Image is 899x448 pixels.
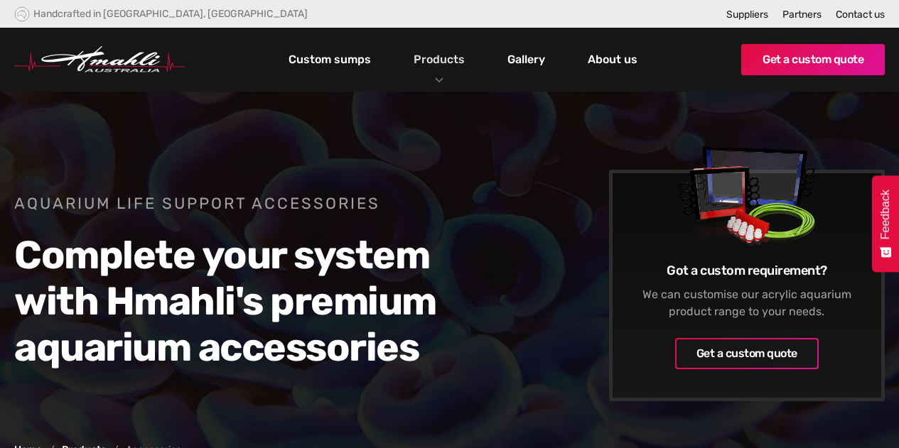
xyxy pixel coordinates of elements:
div: Products [403,28,475,92]
img: Hmahli Australia Logo [14,46,185,73]
a: Get a custom quote [675,338,819,369]
a: Contact us [836,9,885,21]
a: Suppliers [726,9,768,21]
div: We can customise our acrylic aquarium product range to your needs. [634,286,860,320]
a: Custom sumps [285,48,375,72]
a: Gallery [504,48,549,72]
a: Get a custom quote [741,44,885,75]
h6: Got a custom requirement? [634,262,860,279]
div: Get a custom quote [696,345,797,362]
a: Partners [782,9,822,21]
a: home [14,46,185,73]
h2: Complete your system with Hmahli's premium aquarium accessories [14,232,513,371]
button: Feedback - Show survey [872,175,899,272]
div: Handcrafted in [GEOGRAPHIC_DATA], [GEOGRAPHIC_DATA] [33,8,308,20]
img: Accessories [634,102,860,305]
span: Feedback [879,190,892,239]
a: About us [584,48,641,72]
a: Products [410,49,468,70]
h1: Aquarium Life Support Accessories [14,193,513,214]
